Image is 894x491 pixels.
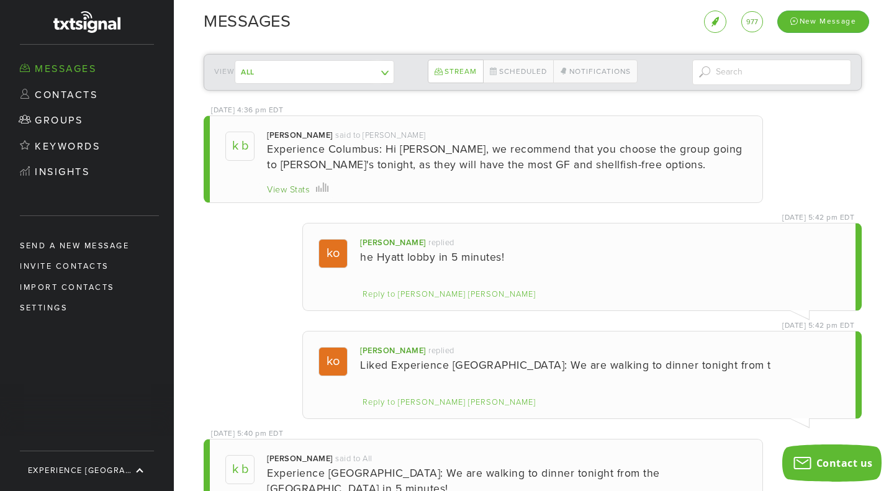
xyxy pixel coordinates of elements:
a: New Message [777,15,869,27]
span: K B [225,132,255,161]
span: KO [318,239,348,268]
div: [PERSON_NAME] [267,130,333,141]
a: KO [318,356,348,368]
div: [DATE] 5:42 pm EDT [782,212,854,223]
input: Search [692,60,852,85]
a: Scheduled [483,60,554,83]
div: [DATE] 5:42 pm EDT [782,320,854,331]
div: replied [428,237,454,248]
div: Experience Columbus: Hi [PERSON_NAME], we recommend that you choose the group going to [PERSON_NA... [267,142,747,173]
div: New Message [777,11,869,32]
div: replied [428,345,454,356]
div: View Stats [267,184,310,197]
a: Stream [428,60,483,83]
div: said to [PERSON_NAME] [335,130,426,141]
button: Contact us [782,444,882,482]
div: he Hyatt lobby in 5 minutes! [360,250,840,265]
div: [DATE] 4:36 pm EDT [211,105,283,115]
a: Notifications [553,60,638,83]
div: [DATE] 5:40 pm EDT [211,428,283,439]
div: Reply to [PERSON_NAME] [PERSON_NAME] [362,396,536,409]
div: [PERSON_NAME] [267,453,333,464]
span: Contact us [816,456,873,470]
a: [PERSON_NAME] [360,238,426,248]
span: K B [225,455,255,484]
div: View [214,60,374,84]
span: 977 [746,18,758,26]
a: Reply to [PERSON_NAME] [PERSON_NAME] [360,397,538,407]
a: Reply to [PERSON_NAME] [PERSON_NAME] [360,289,538,299]
span: KO [318,347,348,376]
div: said to All [335,453,372,464]
div: Reply to [PERSON_NAME] [PERSON_NAME] [362,288,536,301]
a: KO [318,248,348,260]
a: [PERSON_NAME] [360,346,426,356]
div: Liked Experience [GEOGRAPHIC_DATA]: We are walking to dinner tonight from t [360,358,840,373]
